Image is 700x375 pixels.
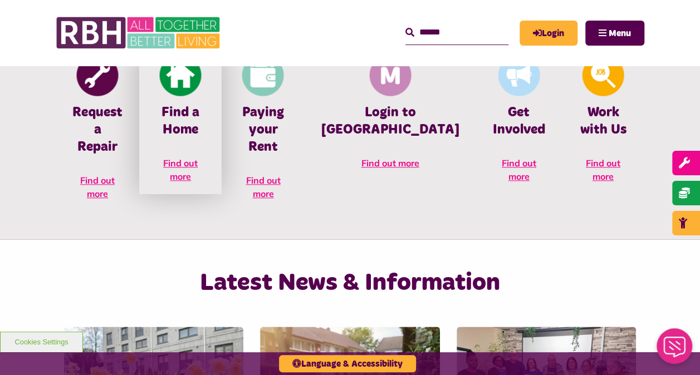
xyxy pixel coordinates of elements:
a: Looking For A Job Work with Us Find out more [562,53,644,194]
h4: Request a Repair [72,104,123,156]
h4: Get Involved [493,104,545,139]
h4: Find a Home [156,104,205,139]
span: Find out more [502,157,536,182]
img: Report Repair [77,54,119,96]
span: Find out more [246,175,280,199]
a: MyRBH [520,21,577,46]
img: Find A Home [160,54,202,96]
a: Get Involved Get Involved Find out more [476,53,562,194]
button: Navigation [585,21,644,46]
span: Find out more [586,157,620,182]
input: Search [405,21,508,45]
a: Find A Home Find a Home Find out more [139,53,222,194]
span: Menu [609,29,631,38]
h4: Work with Us [579,104,628,139]
h4: Paying your Rent [238,104,287,156]
span: Find out more [163,157,198,182]
img: RBH [56,11,223,55]
img: Looking For A Job [582,54,624,96]
a: Report Repair Request a Repair Find out more [56,53,139,211]
a: Membership And Mutuality Login to [GEOGRAPHIC_DATA] Find out more [305,53,476,181]
img: Get Involved [498,54,540,96]
h2: Latest News & Information [154,267,546,299]
img: Pay Rent [242,54,284,96]
img: Membership And Mutuality [369,54,411,96]
a: Pay Rent Paying your Rent Find out more [222,53,304,211]
button: Language & Accessibility [279,355,416,372]
iframe: Netcall Web Assistant for live chat [650,325,700,375]
h4: Login to [GEOGRAPHIC_DATA] [321,104,459,139]
span: Find out more [80,175,115,199]
span: Find out more [361,157,419,169]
